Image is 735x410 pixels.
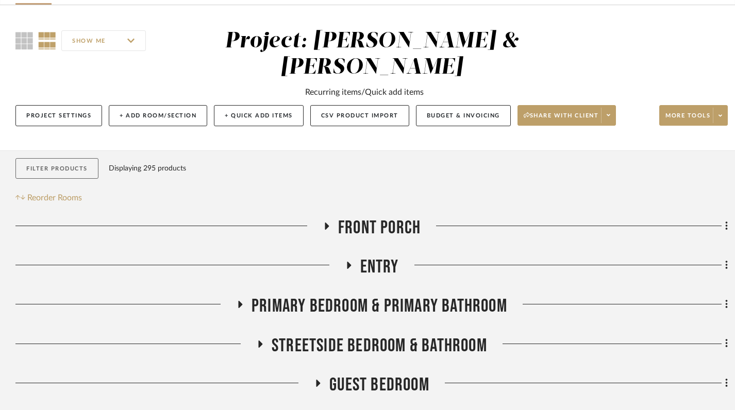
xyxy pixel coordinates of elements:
button: Project Settings [15,105,102,126]
span: Reorder Rooms [27,192,82,204]
span: Streetside Bedroom & Bathroom [272,335,487,357]
button: Budget & Invoicing [416,105,511,126]
button: + Quick Add Items [214,105,304,126]
button: + Add Room/Section [109,105,207,126]
span: Share with client [524,112,599,127]
button: More tools [659,105,728,126]
button: Reorder Rooms [15,192,82,204]
button: Share with client [517,105,616,126]
span: Front Porch [338,217,421,239]
div: Displaying 295 products [109,158,186,179]
span: Entry [360,256,399,278]
span: Primary Bedroom & Primary Bathroom [252,295,507,317]
span: More tools [665,112,710,127]
div: Project: [PERSON_NAME] & [PERSON_NAME] [225,30,519,78]
button: CSV Product Import [310,105,409,126]
button: Filter Products [15,158,98,179]
div: Recurring items/Quick add items [305,86,424,98]
span: Guest Bedroom [329,374,429,396]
